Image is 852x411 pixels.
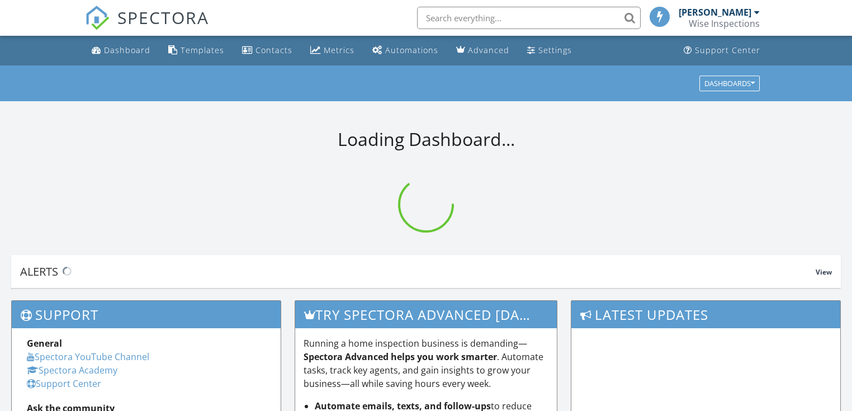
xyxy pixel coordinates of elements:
[816,267,832,277] span: View
[117,6,209,29] span: SPECTORA
[538,45,572,55] div: Settings
[324,45,354,55] div: Metrics
[306,40,359,61] a: Metrics
[27,337,62,349] strong: General
[27,364,117,376] a: Spectora Academy
[689,18,760,29] div: Wise Inspections
[295,301,557,328] h3: Try spectora advanced [DATE]
[385,45,438,55] div: Automations
[104,45,150,55] div: Dashboard
[12,301,281,328] h3: Support
[523,40,576,61] a: Settings
[417,7,641,29] input: Search everything...
[27,351,149,363] a: Spectora YouTube Channel
[164,40,229,61] a: Templates
[20,264,816,279] div: Alerts
[304,351,497,363] strong: Spectora Advanced helps you work smarter
[699,75,760,91] button: Dashboards
[704,79,755,87] div: Dashboards
[238,40,297,61] a: Contacts
[255,45,292,55] div: Contacts
[85,6,110,30] img: The Best Home Inspection Software - Spectora
[679,7,751,18] div: [PERSON_NAME]
[87,40,155,61] a: Dashboard
[368,40,443,61] a: Automations (Basic)
[304,337,549,390] p: Running a home inspection business is demanding— . Automate tasks, track key agents, and gain ins...
[571,301,840,328] h3: Latest Updates
[452,40,514,61] a: Advanced
[468,45,509,55] div: Advanced
[181,45,224,55] div: Templates
[27,377,101,390] a: Support Center
[695,45,760,55] div: Support Center
[679,40,765,61] a: Support Center
[85,15,209,39] a: SPECTORA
